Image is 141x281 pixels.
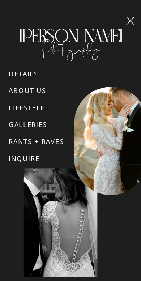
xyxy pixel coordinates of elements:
a: GALLERIES [9,119,65,134]
a: INQUIRE [9,152,65,168]
a: RANTS + RAVES [9,136,65,151]
a: Photography [14,33,127,71]
a: LIFESTYLE [9,102,65,117]
a: DETAILS [9,68,65,83]
a: [PERSON_NAME] [10,25,131,43]
h3: DOCUMENTARY-STYLE PHOTOGRAPHY WITH A TOUCH OF EDITORIAL FLAIR [18,61,123,78]
a: ABOUT US [9,85,65,100]
h2: TELLING YOUR LOVE STORY [10,24,131,48]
